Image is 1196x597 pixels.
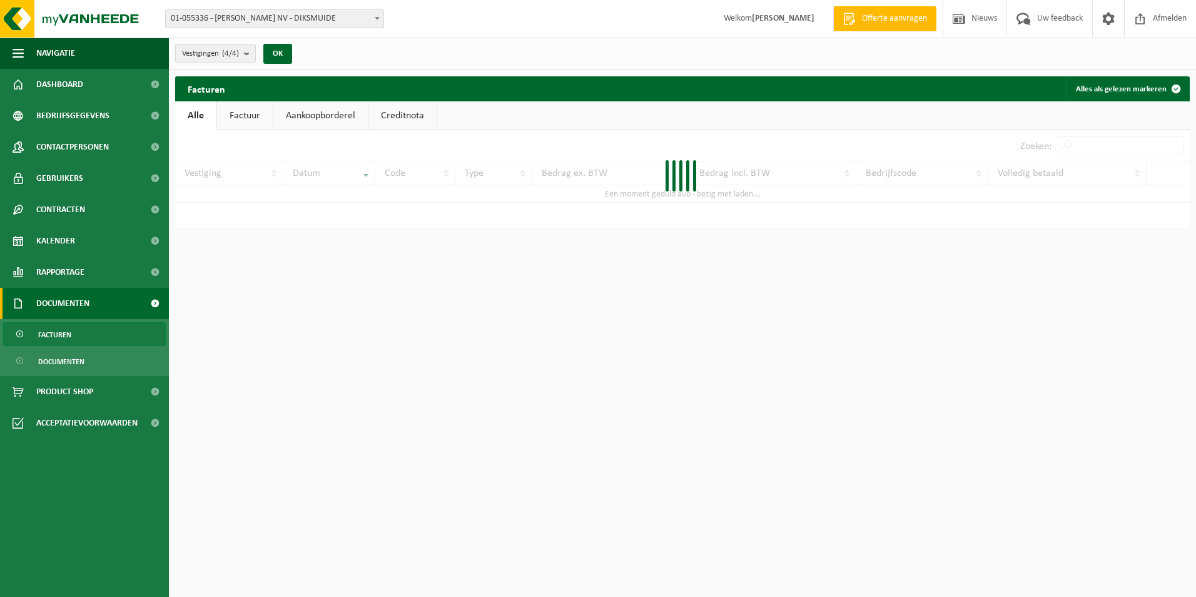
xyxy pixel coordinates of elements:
a: Aankoopborderel [273,101,368,130]
a: Alle [175,101,216,130]
span: 01-055336 - DENEIRE MARC NV - DIKSMUIDE [165,9,384,28]
a: Offerte aanvragen [833,6,936,31]
button: OK [263,44,292,64]
span: Documenten [36,288,89,319]
span: Contactpersonen [36,131,109,163]
strong: [PERSON_NAME] [752,14,814,23]
span: Product Shop [36,376,93,407]
a: Creditnota [368,101,437,130]
button: Vestigingen(4/4) [175,44,256,63]
a: Facturen [3,322,166,346]
a: Documenten [3,349,166,373]
button: Alles als gelezen markeren [1066,76,1188,101]
span: Navigatie [36,38,75,69]
span: Offerte aanvragen [859,13,930,25]
span: Documenten [38,350,84,374]
span: Facturen [38,323,71,347]
span: Bedrijfsgegevens [36,100,109,131]
span: Gebruikers [36,163,83,194]
span: Vestigingen [182,44,239,63]
span: Kalender [36,225,75,257]
span: Dashboard [36,69,83,100]
h2: Facturen [175,76,238,101]
a: Factuur [217,101,273,130]
span: Rapportage [36,257,84,288]
count: (4/4) [222,49,239,58]
span: Acceptatievoorwaarden [36,407,138,439]
span: 01-055336 - DENEIRE MARC NV - DIKSMUIDE [166,10,383,28]
span: Contracten [36,194,85,225]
